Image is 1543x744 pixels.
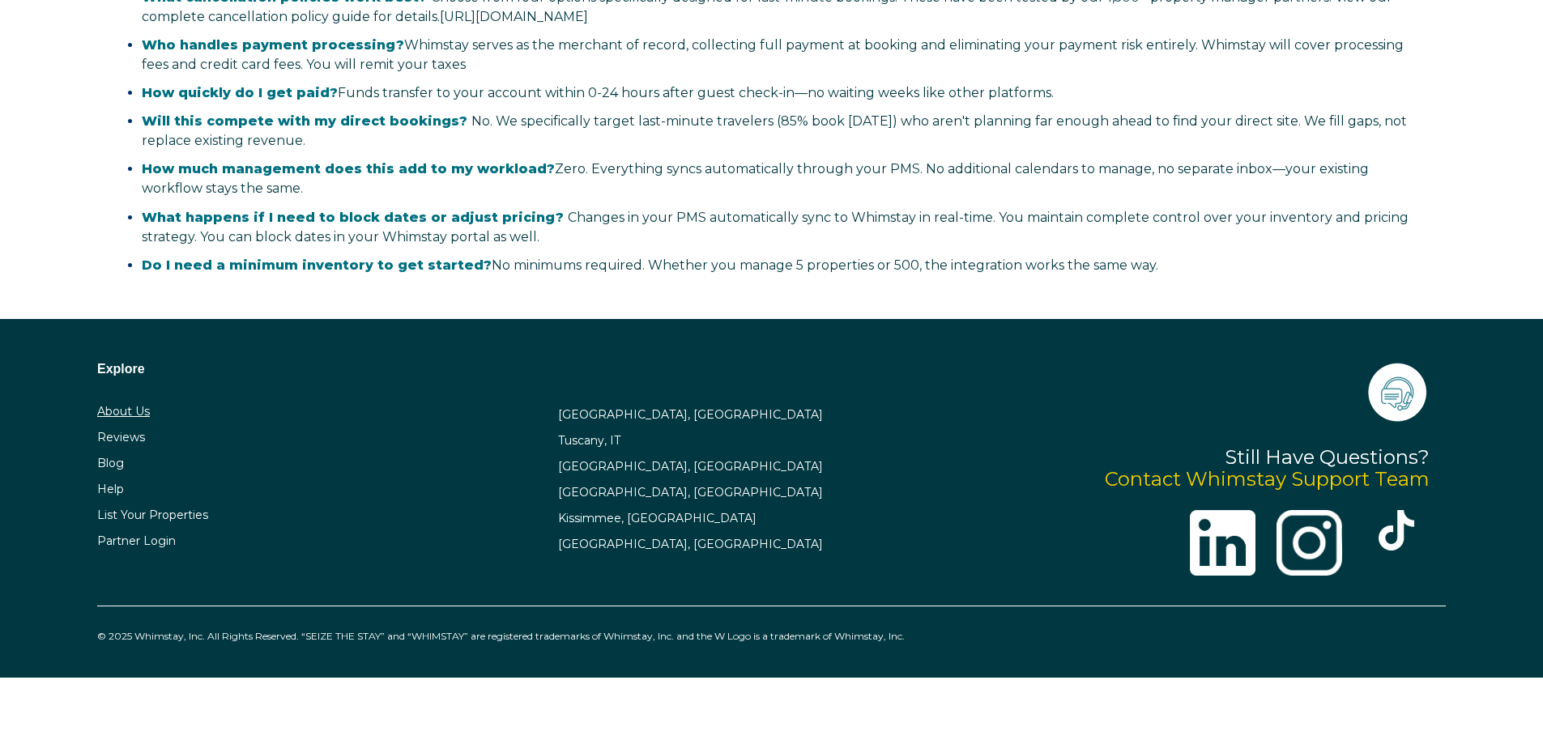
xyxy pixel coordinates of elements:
[1277,510,1342,576] img: instagram
[142,85,1054,100] span: Funds transfer to your account within 0-24 hours after guest check-in—no waiting weeks like other...
[142,210,1409,244] span: Changes in your PMS automatically sync to Whimstay in real-time. You maintain complete control ov...
[142,257,492,273] strong: Do I need a minimum inventory to get started?
[97,404,150,419] a: About Us
[97,456,124,470] a: Blog
[440,9,588,24] a: Vínculo https://salespage.whimstay.com/cancellation-policy-options
[97,630,905,642] span: © 2025 Whimstay, Inc. All Rights Reserved. “SEIZE THE STAY” and “WHIMSTAY” are registered tradema...
[1365,359,1430,424] img: icons-21
[142,161,555,176] strong: How much management does this add to my workload?
[1190,510,1255,576] img: linkedin-logo
[142,257,1158,273] span: No minimums required. Whether you manage 5 properties or 500, the integration works the same way.
[558,407,823,422] a: [GEOGRAPHIC_DATA], [GEOGRAPHIC_DATA]
[558,485,823,500] a: [GEOGRAPHIC_DATA], [GEOGRAPHIC_DATA]
[1376,510,1417,551] img: tik-tok
[558,537,823,551] a: [GEOGRAPHIC_DATA], [GEOGRAPHIC_DATA]
[142,113,1407,148] span: No. We specifically target last-minute travelers (85% book [DATE]) who aren't planning far enough...
[142,113,467,129] span: Will this compete with my direct bookings?
[97,430,145,444] a: Reviews
[97,508,208,522] a: List Your Properties
[97,534,176,548] a: Partner Login
[558,433,620,448] a: Tuscany, IT
[558,511,757,525] a: Kissimmee, [GEOGRAPHIC_DATA]
[142,37,1404,72] span: Whimstay serves as the merchant of record, collecting full payment at booking and eliminating you...
[558,459,823,474] a: [GEOGRAPHIC_DATA], [GEOGRAPHIC_DATA]
[97,362,145,376] span: Explore
[1225,445,1430,469] span: Still Have Questions?
[142,161,1369,196] span: Zero. Everything syncs automatically through your PMS. No additional calendars to manage, no sepa...
[142,210,564,225] span: What happens if I need to block dates or adjust pricing?
[142,37,404,53] strong: Who handles payment processing?
[97,482,124,496] a: Help
[142,85,338,100] strong: How quickly do I get paid?
[1105,467,1430,491] a: Contact Whimstay Support Team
